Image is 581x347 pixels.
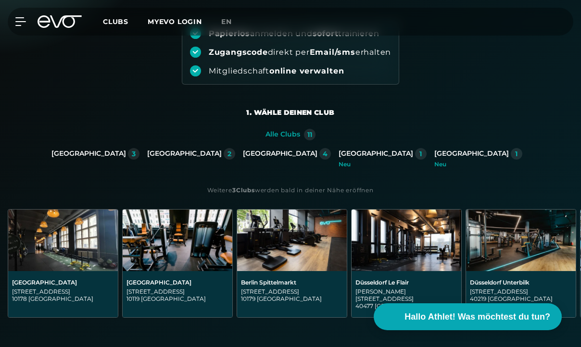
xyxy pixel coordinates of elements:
strong: 3 [232,186,236,194]
div: 1 [515,150,518,157]
div: [STREET_ADDRESS] 40219 [GEOGRAPHIC_DATA] [470,288,572,302]
div: [STREET_ADDRESS] 10179 [GEOGRAPHIC_DATA] [241,288,343,302]
img: Düsseldorf Unterbilk [466,210,576,271]
a: Clubs [103,17,148,26]
div: [GEOGRAPHIC_DATA] [434,149,509,158]
div: [STREET_ADDRESS] 10178 [GEOGRAPHIC_DATA] [12,288,114,302]
strong: Clubs [236,186,255,194]
div: [PERSON_NAME][STREET_ADDRESS] 40477 [GEOGRAPHIC_DATA] [355,288,457,310]
div: Neu [339,161,427,167]
div: [GEOGRAPHIC_DATA] [147,149,222,158]
div: [GEOGRAPHIC_DATA] [243,149,317,158]
span: en [221,17,232,26]
div: 4 [323,150,328,157]
img: Berlin Alexanderplatz [8,210,118,271]
div: [GEOGRAPHIC_DATA] [12,279,114,286]
div: [GEOGRAPHIC_DATA] [51,149,126,158]
img: Berlin Rosenthaler Platz [123,210,232,271]
div: Mitgliedschaft [209,66,344,76]
img: Berlin Spittelmarkt [237,210,347,271]
div: [GEOGRAPHIC_DATA] [126,279,228,286]
span: Hallo Athlet! Was möchtest du tun? [404,310,550,323]
div: 2 [227,150,231,157]
div: 3 [132,150,136,157]
button: Hallo Athlet! Was möchtest du tun? [374,303,562,330]
strong: online verwalten [269,66,344,75]
span: Clubs [103,17,128,26]
img: Düsseldorf Le Flair [352,210,461,271]
div: [GEOGRAPHIC_DATA] [339,149,413,158]
div: 11 [307,131,312,138]
a: en [221,16,243,27]
strong: Email/sms [310,48,355,57]
strong: Zugangscode [209,48,268,57]
div: Neu [434,161,522,167]
a: MYEVO LOGIN [148,17,202,26]
div: 1. Wähle deinen Club [246,108,334,117]
div: 1 [419,150,422,157]
div: Düsseldorf Le Flair [355,279,457,286]
div: Düsseldorf Unterbilk [470,279,572,286]
div: [STREET_ADDRESS] 10119 [GEOGRAPHIC_DATA] [126,288,228,302]
div: direkt per erhalten [209,47,391,58]
div: Alle Clubs [265,130,300,139]
div: Berlin Spittelmarkt [241,279,343,286]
